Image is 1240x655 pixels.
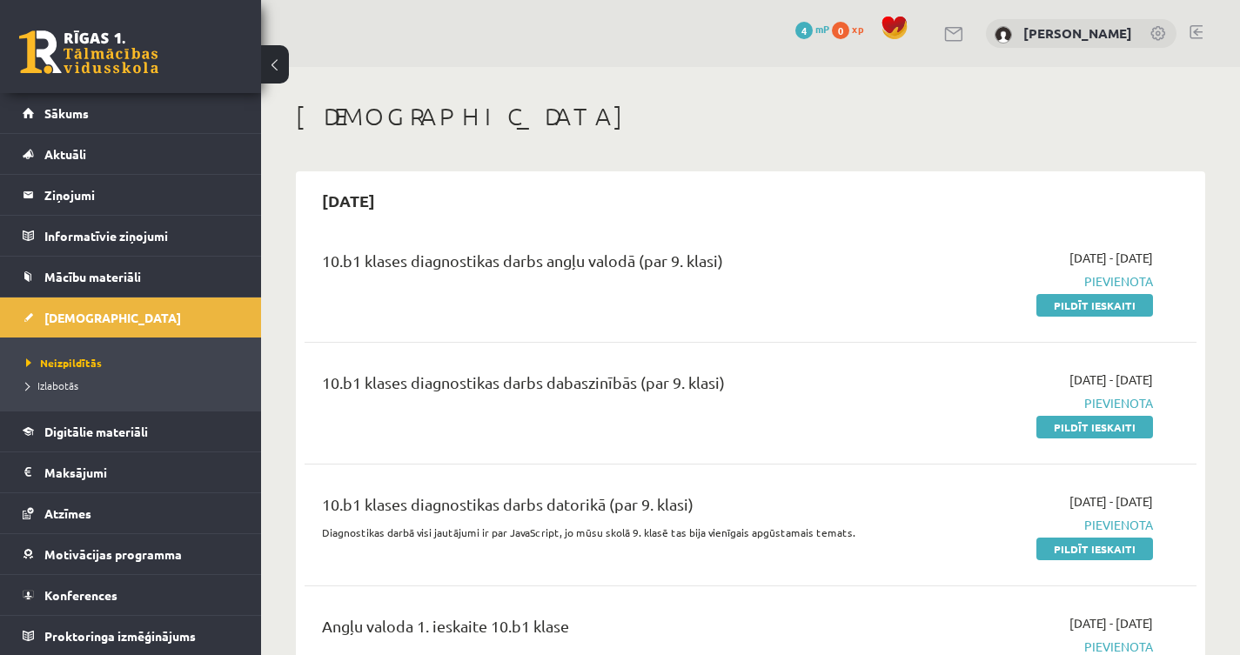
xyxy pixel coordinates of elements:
a: Motivācijas programma [23,534,239,574]
span: Digitālie materiāli [44,424,148,439]
h1: [DEMOGRAPHIC_DATA] [296,102,1205,131]
a: Ziņojumi [23,175,239,215]
span: mP [815,22,829,36]
span: Pievienota [894,516,1153,534]
h2: [DATE] [305,180,392,221]
div: 10.b1 klases diagnostikas darbs angļu valodā (par 9. klasi) [322,249,868,281]
a: 4 mP [795,22,829,36]
span: Pievienota [894,394,1153,412]
p: Diagnostikas darbā visi jautājumi ir par JavaScript, jo mūsu skolā 9. klasē tas bija vienīgais ap... [322,525,868,540]
a: Atzīmes [23,493,239,533]
span: [DEMOGRAPHIC_DATA] [44,310,181,325]
span: Neizpildītās [26,356,102,370]
span: Motivācijas programma [44,546,182,562]
a: Maksājumi [23,452,239,492]
a: Neizpildītās [26,355,244,371]
span: Mācību materiāli [44,269,141,284]
a: [DEMOGRAPHIC_DATA] [23,297,239,338]
div: 10.b1 klases diagnostikas darbs dabaszinībās (par 9. klasi) [322,371,868,403]
legend: Informatīvie ziņojumi [44,216,239,256]
a: Aktuāli [23,134,239,174]
img: Agneta Alpa [995,26,1012,43]
span: [DATE] - [DATE] [1069,614,1153,632]
span: [DATE] - [DATE] [1069,371,1153,389]
a: Izlabotās [26,378,244,393]
span: Atzīmes [44,505,91,521]
a: 0 xp [832,22,872,36]
a: Pildīt ieskaiti [1036,294,1153,317]
legend: Ziņojumi [44,175,239,215]
span: Aktuāli [44,146,86,162]
span: 0 [832,22,849,39]
span: [DATE] - [DATE] [1069,492,1153,511]
a: Mācību materiāli [23,257,239,297]
a: Rīgas 1. Tālmācības vidusskola [19,30,158,74]
a: Sākums [23,93,239,133]
a: [PERSON_NAME] [1023,24,1132,42]
a: Pildīt ieskaiti [1036,416,1153,438]
a: Digitālie materiāli [23,411,239,451]
span: xp [852,22,863,36]
span: Sākums [44,105,89,121]
legend: Maksājumi [44,452,239,492]
div: 10.b1 klases diagnostikas darbs datorikā (par 9. klasi) [322,492,868,525]
span: [DATE] - [DATE] [1069,249,1153,267]
span: 4 [795,22,813,39]
a: Konferences [23,575,239,615]
span: Proktoringa izmēģinājums [44,628,196,644]
a: Informatīvie ziņojumi [23,216,239,256]
span: Pievienota [894,272,1153,291]
a: Pildīt ieskaiti [1036,538,1153,560]
span: Konferences [44,587,117,603]
span: Izlabotās [26,378,78,392]
div: Angļu valoda 1. ieskaite 10.b1 klase [322,614,868,646]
